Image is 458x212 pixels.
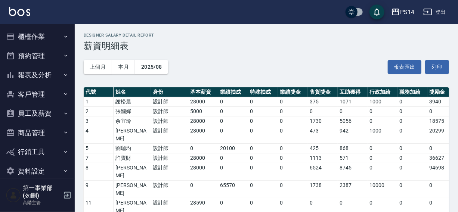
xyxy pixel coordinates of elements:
[397,97,427,107] td: 0
[151,107,188,116] td: 設計師
[308,126,338,144] td: 473
[114,97,151,107] td: 謝松晨
[427,116,457,126] td: 18575
[84,97,114,107] td: 1
[114,107,151,116] td: 張嫺嬋
[84,144,114,153] td: 5
[397,107,427,116] td: 0
[188,97,218,107] td: 28000
[308,87,338,97] th: 售貨獎金
[308,181,338,198] td: 1738
[151,97,188,107] td: 設計師
[9,7,30,16] img: Logo
[368,116,397,126] td: 0
[397,181,427,198] td: 0
[218,107,248,116] td: 0
[218,97,248,107] td: 0
[151,126,188,144] td: 設計師
[3,142,72,162] button: 行銷工具
[151,144,188,153] td: 設計師
[369,4,384,19] button: save
[248,153,278,163] td: 0
[338,144,368,153] td: 868
[425,60,449,74] button: 列印
[151,116,188,126] td: 設計師
[84,181,114,198] td: 9
[397,126,427,144] td: 0
[368,126,397,144] td: 1000
[397,163,427,181] td: 0
[248,181,278,198] td: 0
[427,97,457,107] td: 3940
[397,116,427,126] td: 0
[3,65,72,85] button: 報表及分析
[338,181,368,198] td: 2387
[84,60,112,74] button: 上個月
[248,87,278,97] th: 特殊抽成
[388,4,417,20] button: PS14
[188,163,218,181] td: 28000
[114,116,151,126] td: 余宜玲
[400,7,414,17] div: PS14
[6,188,21,203] img: Person
[338,163,368,181] td: 8745
[338,116,368,126] td: 5056
[188,153,218,163] td: 28000
[188,116,218,126] td: 28000
[114,87,151,97] th: 姓名
[308,116,338,126] td: 1730
[248,97,278,107] td: 0
[338,126,368,144] td: 942
[278,97,308,107] td: 0
[278,153,308,163] td: 0
[218,163,248,181] td: 0
[218,181,248,198] td: 65570
[188,144,218,153] td: 0
[368,97,397,107] td: 1000
[338,87,368,97] th: 互助獲得
[84,153,114,163] td: 7
[368,163,397,181] td: 0
[278,87,308,97] th: 業績獎金
[3,123,72,143] button: 商品管理
[420,5,449,19] button: 登出
[114,163,151,181] td: [PERSON_NAME]
[3,162,72,181] button: 資料設定
[84,33,449,38] h2: Designer Salary Detail Report
[308,107,338,116] td: 0
[338,97,368,107] td: 1071
[23,199,61,206] p: 高階主管
[84,41,449,51] h3: 薪資明細表
[278,144,308,153] td: 0
[84,126,114,144] td: 4
[3,104,72,123] button: 員工及薪資
[427,163,457,181] td: 94698
[218,87,248,97] th: 業績抽成
[188,181,218,198] td: 0
[151,181,188,198] td: 設計師
[114,126,151,144] td: [PERSON_NAME]
[218,126,248,144] td: 0
[397,87,427,97] th: 職務加給
[427,181,457,198] td: 0
[84,163,114,181] td: 8
[388,60,421,74] button: 報表匯出
[278,116,308,126] td: 0
[248,126,278,144] td: 0
[368,144,397,153] td: 0
[3,27,72,46] button: 櫃檯作業
[114,181,151,198] td: [PERSON_NAME]
[397,153,427,163] td: 0
[84,87,114,97] th: 代號
[218,153,248,163] td: 0
[151,153,188,163] td: 設計師
[248,107,278,116] td: 0
[308,97,338,107] td: 375
[188,107,218,116] td: 5000
[3,85,72,104] button: 客戶管理
[278,107,308,116] td: 0
[308,144,338,153] td: 425
[308,163,338,181] td: 6524
[188,126,218,144] td: 28000
[248,163,278,181] td: 0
